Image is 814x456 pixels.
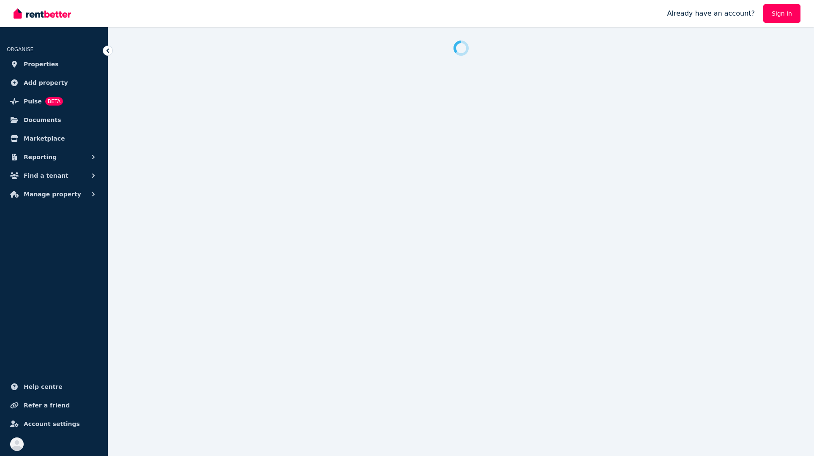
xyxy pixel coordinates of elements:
[7,111,101,128] a: Documents
[7,186,101,203] button: Manage property
[24,115,61,125] span: Documents
[7,149,101,166] button: Reporting
[24,189,81,199] span: Manage property
[7,56,101,73] a: Properties
[24,152,57,162] span: Reporting
[24,96,42,106] span: Pulse
[45,97,63,106] span: BETA
[24,400,70,410] span: Refer a friend
[7,378,101,395] a: Help centre
[7,130,101,147] a: Marketplace
[7,167,101,184] button: Find a tenant
[7,46,33,52] span: ORGANISE
[7,415,101,432] a: Account settings
[24,78,68,88] span: Add property
[7,93,101,110] a: PulseBETA
[7,397,101,414] a: Refer a friend
[667,8,755,19] span: Already have an account?
[7,74,101,91] a: Add property
[24,419,80,429] span: Account settings
[24,59,59,69] span: Properties
[763,4,800,23] a: Sign In
[14,7,71,20] img: RentBetter
[24,171,68,181] span: Find a tenant
[24,133,65,144] span: Marketplace
[24,382,63,392] span: Help centre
